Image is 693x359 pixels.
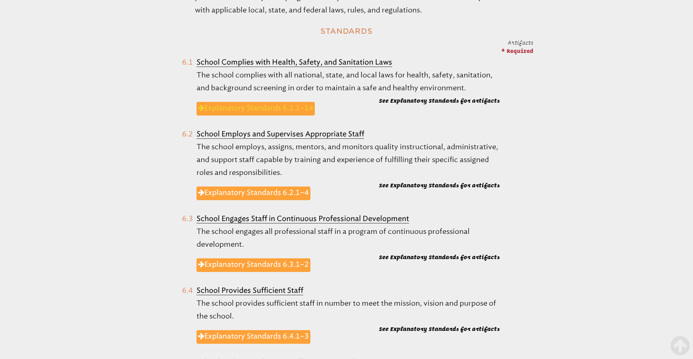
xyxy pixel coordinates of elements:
[508,39,533,46] span: Artifacts
[197,214,409,223] b: School Engages Staff in Continuous Professional Development
[379,97,500,104] b: See Explanatory Standards for artifacts
[197,297,500,322] p: The school provides sufficient staff in number to meet the mission, vision and purpose of the sch...
[197,286,303,295] b: School Provides Sufficient Staff
[379,326,500,332] b: See Explanatory Standards for artifacts
[197,102,315,116] a: Explanatory Standards 6.1.1–14
[197,69,500,94] p: The school complies with all national, state, and local laws for health, safety, sanitation, and ...
[197,225,500,251] p: The school engages all professional staff in a program of continuous professional development.
[197,187,310,200] a: Explanatory Standards 6.2.1–4
[197,58,392,67] b: School Complies with Health, Safety, and Sanitation Laws
[501,48,533,54] span: * Required
[197,258,310,272] a: Explanatory Standards 6.3.1–2
[197,140,500,179] p: The school employs, assigns, mentors, and monitors quality instructional, administrative, and sup...
[379,182,500,189] b: See Explanatory Standards for artifacts
[175,24,518,39] h2: Standards
[197,330,310,344] a: Explanatory Standards 6.4.1–3
[197,130,364,138] b: School Employs and Supervises Appropriate Staff
[379,254,500,260] b: See Explanatory Standards for artifacts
